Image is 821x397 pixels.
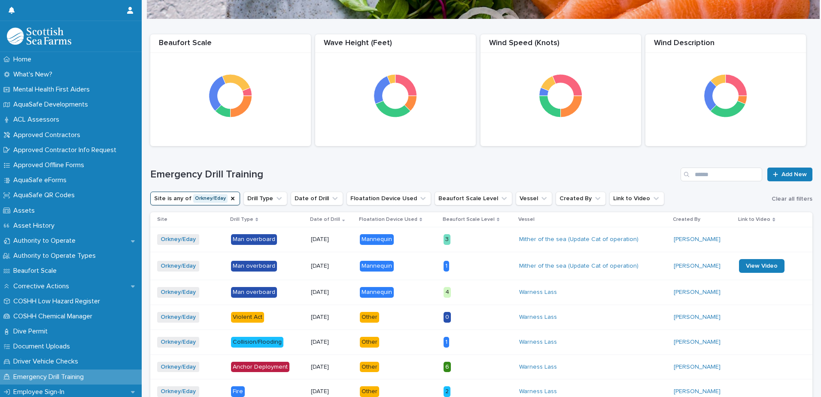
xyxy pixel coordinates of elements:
[347,192,431,205] button: Floatation Device Used
[10,86,97,94] p: Mental Health First Aiders
[645,39,806,53] div: Wind Description
[10,282,76,290] p: Corrective Actions
[519,314,557,321] a: Warness Lass
[516,192,552,205] button: Vessel
[150,354,812,379] tr: Orkney/Eday Anchor Deployment[DATE]Other6Warness Lass [PERSON_NAME]
[444,234,450,245] div: 3
[291,192,343,205] button: Date of Drill
[518,215,535,224] p: Vessel
[231,362,289,373] div: Anchor Deployment
[360,234,394,245] div: Mannequin
[360,312,379,323] div: Other
[311,388,353,395] p: [DATE]
[311,289,353,296] p: [DATE]
[161,263,196,270] a: Orkney/Eday
[10,55,38,64] p: Home
[444,386,450,397] div: 2
[161,236,196,243] a: Orkney/Eday
[161,289,196,296] a: Orkney/Eday
[359,215,417,224] p: Floatation Device Used
[157,215,167,224] p: Site
[781,171,807,177] span: Add New
[150,280,812,305] tr: Orkney/Eday Man overboard[DATE]Mannequin4Warness Lass [PERSON_NAME]
[739,259,785,273] a: View Video
[10,207,42,215] p: Assets
[311,363,353,371] p: [DATE]
[10,327,55,336] p: Dive Permit
[444,312,451,323] div: 0
[519,339,557,346] a: Warness Lass
[444,362,451,373] div: 6
[674,289,721,296] a: [PERSON_NAME]
[231,386,245,397] div: Fire
[10,373,91,381] p: Emergency Drill Training
[243,192,287,205] button: Drill Type
[746,263,778,269] span: View Video
[10,267,64,275] p: Beaufort Scale
[150,227,812,252] tr: Orkney/Eday Man overboard[DATE]Mannequin3Mither of the sea (Update Cat of operation) [PERSON_NAME]
[310,215,340,224] p: Date of Drill
[150,192,240,205] button: Site
[674,263,721,270] a: [PERSON_NAME]
[435,192,512,205] button: Beaufort Scale Level
[443,215,495,224] p: Beaufort Scale Level
[150,252,812,280] tr: Orkney/Eday Man overboard[DATE]Mannequin1Mither of the sea (Update Cat of operation) [PERSON_NAME...
[772,196,812,202] span: Clear all filters
[315,39,476,53] div: Wave Height (Feet)
[161,339,196,346] a: Orkney/Eday
[738,215,770,224] p: Link to Video
[674,314,721,321] a: [PERSON_NAME]
[150,39,311,53] div: Beaufort Scale
[519,263,639,270] a: Mither of the sea (Update Cat of operation)
[311,263,353,270] p: [DATE]
[10,252,103,260] p: Authority to Operate Types
[360,287,394,298] div: Mannequin
[360,337,379,348] div: Other
[674,363,721,371] a: [PERSON_NAME]
[10,161,91,169] p: Approved Offline Forms
[681,168,762,181] input: Search
[230,215,253,224] p: Drill Type
[311,339,353,346] p: [DATE]
[674,339,721,346] a: [PERSON_NAME]
[10,342,77,351] p: Document Uploads
[150,168,677,181] h1: Emergency Drill Training
[161,363,196,371] a: Orkney/Eday
[767,168,812,181] a: Add New
[10,146,123,154] p: Approved Contractor Info Request
[231,287,277,298] div: Man overboard
[674,236,721,243] a: [PERSON_NAME]
[10,176,73,184] p: AquaSafe eForms
[360,261,394,272] div: Mannequin
[10,222,61,230] p: Asset History
[10,312,99,321] p: COSHH Chemical Manager
[311,236,353,243] p: [DATE]
[7,27,71,45] img: bPIBxiqnSb2ggTQWdOVV
[10,101,95,109] p: AquaSafe Developments
[768,192,812,205] button: Clear all filters
[231,312,264,323] div: Violent Act
[444,337,449,348] div: 1
[10,191,82,199] p: AquaSafe QR Codes
[609,192,664,205] button: Link to Video
[231,234,277,245] div: Man overboard
[444,261,449,272] div: 1
[480,39,641,53] div: Wind Speed (Knots)
[231,337,283,348] div: Collision/Flooding
[10,70,59,79] p: What's New?
[10,357,85,366] p: Driver Vehicle Checks
[161,314,196,321] a: Orkney/Eday
[161,388,196,395] a: Orkney/Eday
[673,215,700,224] p: Created By
[10,116,66,124] p: ACL Assessors
[360,386,379,397] div: Other
[10,297,107,305] p: COSHH Low Hazard Register
[519,236,639,243] a: Mither of the sea (Update Cat of operation)
[519,289,557,296] a: Warness Lass
[519,388,557,395] a: Warness Lass
[674,388,721,395] a: [PERSON_NAME]
[150,305,812,330] tr: Orkney/Eday Violent Act[DATE]Other0Warness Lass [PERSON_NAME]
[10,131,87,139] p: Approved Contractors
[360,362,379,373] div: Other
